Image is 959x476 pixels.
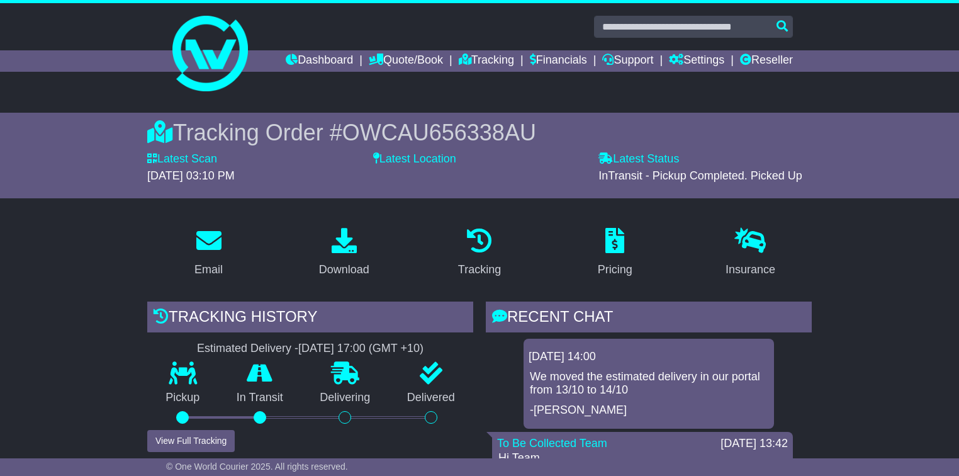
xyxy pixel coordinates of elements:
p: Hi Team, [498,451,787,465]
a: Reseller [740,50,793,72]
div: RECENT CHAT [486,302,812,336]
span: OWCAU656338AU [342,120,536,145]
div: Pricing [598,261,632,278]
label: Latest Location [373,152,456,166]
a: Quote/Book [369,50,443,72]
div: Insurance [726,261,775,278]
div: [DATE] 17:00 (GMT +10) [298,342,423,356]
a: Email [186,224,231,283]
span: © One World Courier 2025. All rights reserved. [166,462,348,472]
a: Insurance [717,224,783,283]
label: Latest Status [598,152,679,166]
div: Estimated Delivery - [147,342,473,356]
div: Tracking Order # [147,119,812,146]
span: InTransit - Pickup Completed. Picked Up [598,169,802,182]
a: Tracking [450,224,509,283]
a: Pricing [590,224,641,283]
span: [DATE] 03:10 PM [147,169,235,182]
div: Tracking [458,261,501,278]
a: Financials [530,50,587,72]
p: Delivered [389,391,474,405]
div: [DATE] 14:00 [529,350,769,364]
a: Settings [669,50,724,72]
div: Tracking history [147,302,473,336]
p: In Transit [218,391,302,405]
div: Download [319,261,369,278]
p: Pickup [147,391,218,405]
div: [DATE] 13:42 [721,437,788,451]
a: Tracking [459,50,514,72]
label: Latest Scan [147,152,217,166]
button: View Full Tracking [147,430,235,452]
a: Download [311,224,378,283]
a: To Be Collected Team [497,437,607,450]
p: -[PERSON_NAME] [530,404,768,417]
div: Email [194,261,223,278]
p: We moved the estimated delivery in our portal from 13/10 to 14/10 [530,370,768,397]
a: Dashboard [286,50,353,72]
a: Support [602,50,653,72]
p: Delivering [301,391,389,405]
